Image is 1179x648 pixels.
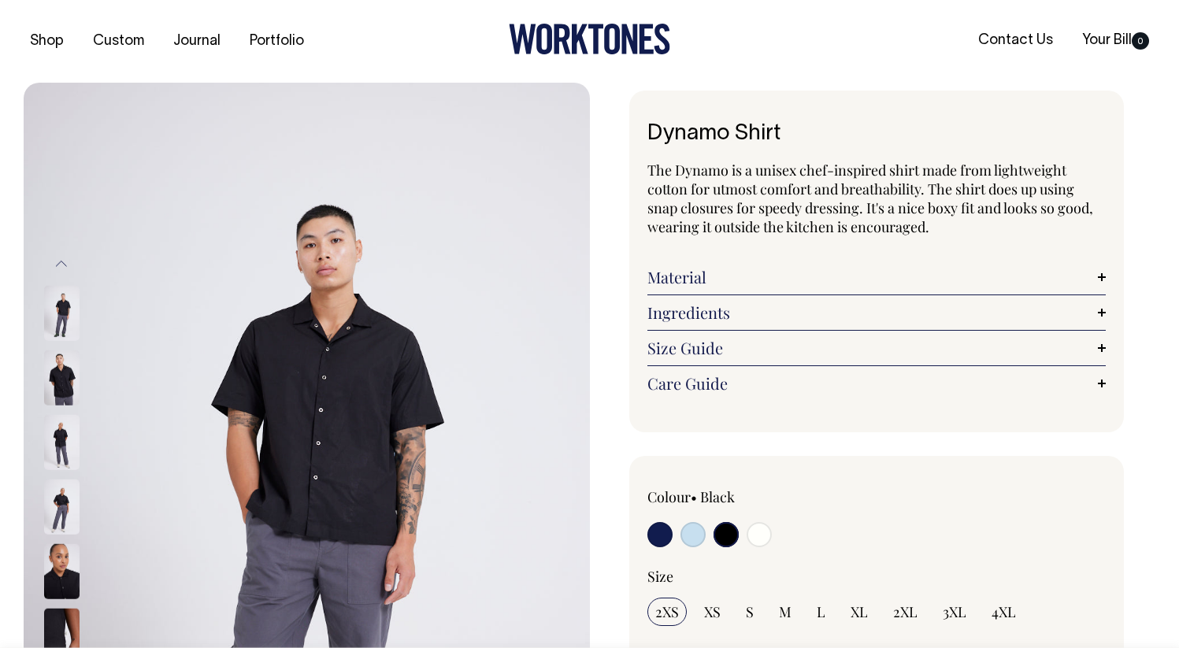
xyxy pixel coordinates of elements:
input: XS [696,598,729,626]
a: Size Guide [647,339,1107,357]
a: Journal [167,28,227,54]
img: black [44,350,80,405]
span: S [746,602,754,621]
a: Material [647,268,1107,287]
input: 2XS [647,598,687,626]
input: XL [843,598,876,626]
img: black [44,415,80,470]
img: black [44,480,80,535]
span: L [817,602,825,621]
a: Portfolio [243,28,310,54]
span: 4XL [992,602,1016,621]
img: black [44,286,80,341]
span: • [691,487,697,506]
span: 2XS [655,602,679,621]
a: Custom [87,28,150,54]
h1: Dynamo Shirt [647,122,1107,146]
span: XL [851,602,868,621]
input: 3XL [935,598,974,626]
input: M [771,598,799,626]
span: 2XL [893,602,918,621]
img: black [44,544,80,599]
span: 0 [1132,32,1149,50]
span: XS [704,602,721,621]
div: Colour [647,487,831,506]
span: 3XL [943,602,966,621]
span: The Dynamo is a unisex chef-inspired shirt made from lightweight cotton for utmost comfort and br... [647,161,1093,236]
a: Contact Us [972,28,1059,54]
button: Previous [50,246,73,281]
input: S [738,598,762,626]
a: Shop [24,28,70,54]
a: Your Bill0 [1076,28,1155,54]
a: Ingredients [647,303,1107,322]
input: L [809,598,833,626]
label: Black [700,487,735,506]
a: Care Guide [647,374,1107,393]
div: Size [647,567,1107,586]
input: 4XL [984,598,1024,626]
input: 2XL [885,598,925,626]
span: M [779,602,792,621]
